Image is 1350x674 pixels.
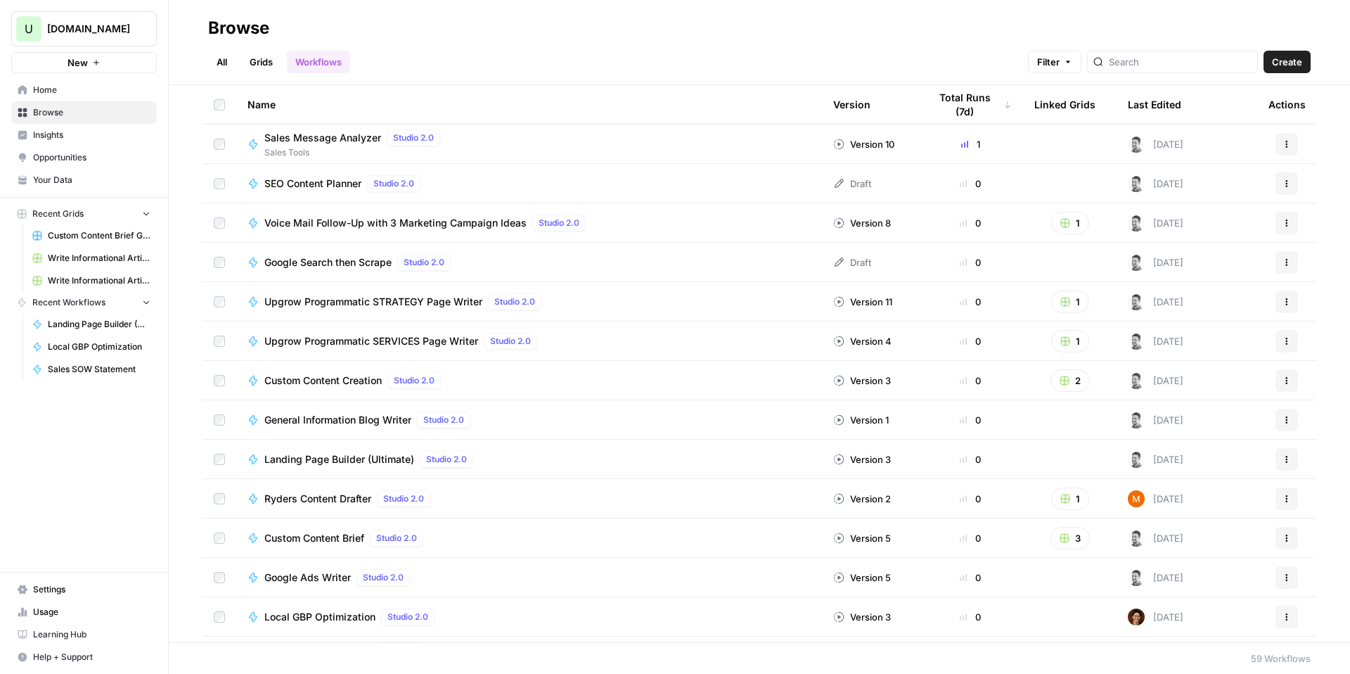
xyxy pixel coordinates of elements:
[264,255,392,269] span: Google Search then Scrape
[247,215,811,231] a: Voice Mail Follow-Up with 3 Marketing Campaign IdeasStudio 2.0
[929,452,1012,466] div: 0
[1128,490,1145,507] img: vmn2wfpmsjse0x4wymto9z2g4vw1
[1128,412,1183,428] div: [DATE]
[833,85,870,124] div: Version
[33,151,150,164] span: Opportunities
[264,452,414,466] span: Landing Page Builder (Ultimate)
[1028,51,1081,73] button: Filter
[929,334,1012,348] div: 0
[26,336,157,358] a: Local GBP Optimization
[26,224,157,247] a: Custom Content Brief Grid
[929,610,1012,624] div: 0
[11,578,157,601] a: Settings
[264,334,478,348] span: Upgrow Programmatic SERVICES Page Writer
[1109,55,1252,69] input: Search
[1264,51,1311,73] button: Create
[33,129,150,141] span: Insights
[47,22,132,36] span: [DOMAIN_NAME]
[264,131,381,145] span: Sales Message Analyzer
[11,169,157,191] a: Your Data
[383,492,424,505] span: Studio 2.0
[833,531,891,545] div: Version 5
[1128,530,1145,547] img: n438ldry5yf18xsdkqxyp5l76mf5
[833,610,891,624] div: Version 3
[247,569,811,586] a: Google Ads WriterStudio 2.0
[1128,136,1183,153] div: [DATE]
[1128,609,1145,625] img: ya3torb8e77kfzamxsa1ngzx4tm8
[833,334,892,348] div: Version 4
[247,333,811,350] a: Upgrow Programmatic SERVICES Page WriterStudio 2.0
[11,601,157,623] a: Usage
[11,146,157,169] a: Opportunities
[426,453,467,466] span: Studio 2.0
[1050,369,1090,392] button: 2
[33,606,150,618] span: Usage
[1128,451,1183,468] div: [DATE]
[1128,136,1145,153] img: n438ldry5yf18xsdkqxyp5l76mf5
[11,124,157,146] a: Insights
[929,255,1012,269] div: 0
[423,414,464,426] span: Studio 2.0
[833,177,871,191] div: Draft
[247,451,811,468] a: Landing Page Builder (Ultimate)Studio 2.0
[539,217,579,229] span: Studio 2.0
[1051,291,1089,313] button: 1
[48,363,150,376] span: Sales SOW Statement
[929,571,1012,585] div: 0
[373,177,414,190] span: Studio 2.0
[1128,490,1183,507] div: [DATE]
[264,531,364,545] span: Custom Content Brief
[48,229,150,242] span: Custom Content Brief Grid
[1128,333,1183,350] div: [DATE]
[833,216,891,230] div: Version 8
[26,247,157,269] a: Write Informational Article
[1051,212,1089,234] button: 1
[26,269,157,292] a: Write Informational Article (1)
[929,216,1012,230] div: 0
[33,84,150,96] span: Home
[1034,85,1095,124] div: Linked Grids
[48,341,150,353] span: Local GBP Optimization
[1128,175,1145,192] img: n438ldry5yf18xsdkqxyp5l76mf5
[394,374,435,387] span: Studio 2.0
[208,51,236,73] a: All
[1128,293,1183,310] div: [DATE]
[1128,215,1183,231] div: [DATE]
[1128,293,1145,310] img: n438ldry5yf18xsdkqxyp5l76mf5
[264,146,446,159] span: Sales Tools
[833,452,891,466] div: Version 3
[264,216,527,230] span: Voice Mail Follow-Up with 3 Marketing Campaign Ideas
[264,177,361,191] span: SEO Content Planner
[1128,372,1183,389] div: [DATE]
[11,292,157,313] button: Recent Workflows
[48,252,150,265] span: Write Informational Article
[1050,527,1090,549] button: 3
[1128,175,1183,192] div: [DATE]
[929,531,1012,545] div: 0
[929,177,1012,191] div: 0
[833,413,889,427] div: Version 1
[929,374,1012,388] div: 0
[1037,55,1060,69] span: Filter
[11,646,157,668] button: Help + Support
[1128,333,1145,350] img: n438ldry5yf18xsdkqxyp5l76mf5
[11,52,157,73] button: New
[494,295,535,308] span: Studio 2.0
[25,20,33,37] span: U
[247,412,811,428] a: General Information Blog WriterStudio 2.0
[208,17,269,39] div: Browse
[247,490,811,507] a: Ryders Content DrafterStudio 2.0
[929,413,1012,427] div: 0
[1251,651,1311,666] div: 59 Workflows
[1128,254,1145,271] img: n438ldry5yf18xsdkqxyp5l76mf5
[11,623,157,646] a: Learning Hub
[11,203,157,224] button: Recent Grids
[929,295,1012,309] div: 0
[32,296,105,309] span: Recent Workflows
[33,583,150,596] span: Settings
[490,335,531,348] span: Studio 2.0
[247,85,811,124] div: Name
[247,129,811,159] a: Sales Message AnalyzerStudio 2.0Sales Tools
[376,532,417,545] span: Studio 2.0
[1051,330,1089,352] button: 1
